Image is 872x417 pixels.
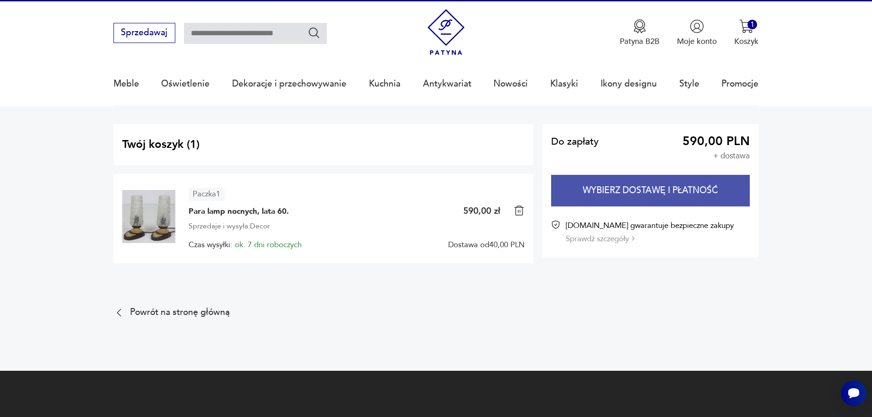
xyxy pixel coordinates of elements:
[841,380,867,406] iframe: Smartsupp widget button
[189,206,289,217] span: Para lamp nocnych, lata 60.
[566,220,734,244] div: [DOMAIN_NAME] gwarantuje bezpieczne zakupy
[620,19,660,47] a: Ikona medaluPatyna B2B
[130,309,230,316] p: Powrót na stronę główną
[122,190,175,243] img: Para lamp nocnych, lata 60.
[721,63,758,105] a: Promocje
[551,175,750,206] button: Wybierz dostawę i płatność
[550,63,578,105] a: Klasyki
[189,220,270,232] span: Sprzedaje i wysyła: Decor
[308,26,321,39] button: Szukaj
[734,36,758,47] p: Koszyk
[114,307,230,318] a: Powrót na stronę główną
[493,63,528,105] a: Nowości
[677,36,717,47] p: Moje konto
[122,137,525,152] h2: Twój koszyk ( 1 )
[633,19,647,33] img: Ikona medalu
[620,19,660,47] button: Patyna B2B
[369,63,401,105] a: Kuchnia
[677,19,717,47] button: Moje konto
[739,19,753,33] img: Ikona koszyka
[734,19,758,47] button: 1Koszyk
[566,233,634,244] button: Sprawdź szczegóły
[448,240,525,249] span: Dostawa od 40,00 PLN
[514,205,525,216] img: Ikona kosza
[114,23,175,43] button: Sprzedawaj
[620,36,660,47] p: Patyna B2B
[677,19,717,47] a: Ikonka użytkownikaMoje konto
[601,63,657,105] a: Ikony designu
[235,239,302,250] span: ok. 7 dni roboczych
[551,137,599,146] span: Do zapłaty
[114,30,175,37] a: Sprzedawaj
[551,220,560,229] img: Ikona certyfikatu
[161,63,210,105] a: Oświetlenie
[114,63,139,105] a: Meble
[423,63,471,105] a: Antykwariat
[632,236,634,241] img: Ikona strzałki w prawo
[189,240,302,249] span: Czas wysyłki:
[189,188,225,201] article: Paczka 1
[423,9,469,55] img: Patyna - sklep z meblami i dekoracjami vintage
[682,137,750,146] span: 590,00 PLN
[747,20,757,29] div: 1
[679,63,699,105] a: Style
[713,152,750,160] p: + dostawa
[690,19,704,33] img: Ikonka użytkownika
[463,205,500,217] p: 590,00 zł
[232,63,347,105] a: Dekoracje i przechowywanie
